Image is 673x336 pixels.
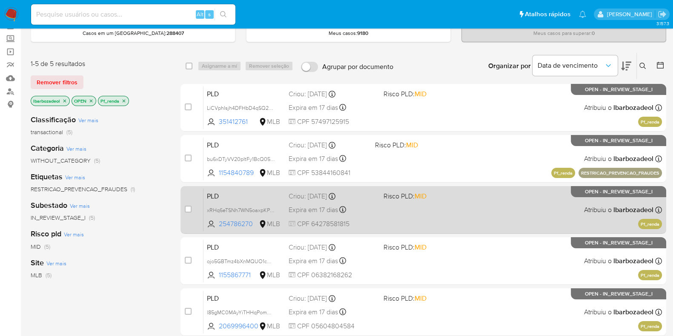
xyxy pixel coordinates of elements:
span: Alt [197,10,203,18]
input: Pesquise usuários ou casos... [31,9,235,20]
span: s [208,10,211,18]
button: search-icon [215,9,232,20]
p: lucas.barboza@mercadolivre.com [607,10,655,18]
a: Sair [658,10,667,19]
span: 3.157.3 [656,20,669,27]
a: Notificações [579,11,586,18]
span: Atalhos rápidos [525,10,570,19]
